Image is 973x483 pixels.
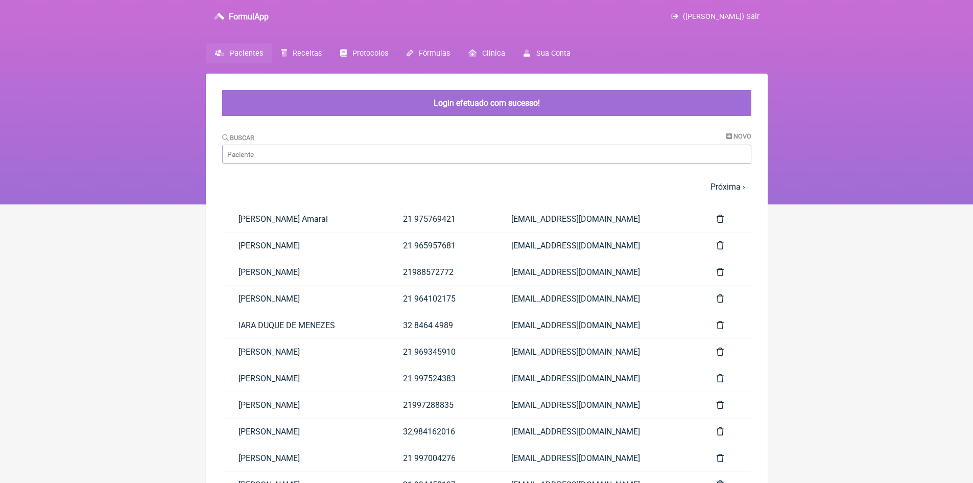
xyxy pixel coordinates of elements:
a: [EMAIL_ADDRESS][DOMAIN_NAME] [495,419,700,445]
a: [PERSON_NAME] [222,259,387,285]
a: 32,984162016 [387,419,495,445]
a: Clínica [459,43,514,63]
a: IARA DUQUE DE MENEZES [222,312,387,338]
a: [EMAIL_ADDRESS][DOMAIN_NAME] [495,259,700,285]
a: Receitas [272,43,331,63]
a: 21 997004276 [387,445,495,471]
a: [EMAIL_ADDRESS][DOMAIN_NAME] [495,445,700,471]
a: Fórmulas [397,43,459,63]
a: [EMAIL_ADDRESS][DOMAIN_NAME] [495,392,700,418]
span: Clínica [482,49,505,58]
div: Login efetuado com sucesso! [222,90,751,116]
a: Pacientes [206,43,272,63]
a: 21988572772 [387,259,495,285]
span: Fórmulas [419,49,450,58]
a: [EMAIL_ADDRESS][DOMAIN_NAME] [495,312,700,338]
a: [PERSON_NAME] [222,339,387,365]
a: [PERSON_NAME] [222,419,387,445]
h3: FormulApp [229,12,269,21]
a: Novo [726,132,751,140]
a: 21 975769421 [387,206,495,232]
a: 21 964102175 [387,286,495,312]
a: ([PERSON_NAME]) Sair [671,12,759,21]
label: Buscar [222,134,255,142]
input: Paciente [222,145,751,164]
span: Pacientes [230,49,263,58]
a: [PERSON_NAME] [222,445,387,471]
nav: pager [222,176,751,198]
span: ([PERSON_NAME]) Sair [683,12,760,21]
a: [PERSON_NAME] [222,365,387,392]
a: Próxima › [710,182,745,192]
a: 21997288835 [387,392,495,418]
a: Sua Conta [514,43,579,63]
a: [EMAIL_ADDRESS][DOMAIN_NAME] [495,233,700,259]
span: Receitas [293,49,322,58]
a: 21 969345910 [387,339,495,365]
a: 21 997524383 [387,365,495,392]
span: Sua Conta [536,49,571,58]
a: 21 965957681 [387,233,495,259]
a: [PERSON_NAME] Amaral [222,206,387,232]
a: [EMAIL_ADDRESS][DOMAIN_NAME] [495,286,700,312]
a: [EMAIL_ADDRESS][DOMAIN_NAME] [495,365,700,392]
a: [PERSON_NAME] [222,392,387,418]
a: Protocolos [331,43,397,63]
a: 32 8464 4989 [387,312,495,338]
a: [PERSON_NAME] [222,233,387,259]
a: [EMAIL_ADDRESS][DOMAIN_NAME] [495,206,700,232]
a: [PERSON_NAME] [222,286,387,312]
a: [EMAIL_ADDRESS][DOMAIN_NAME] [495,339,700,365]
span: Novo [733,132,751,140]
span: Protocolos [352,49,388,58]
